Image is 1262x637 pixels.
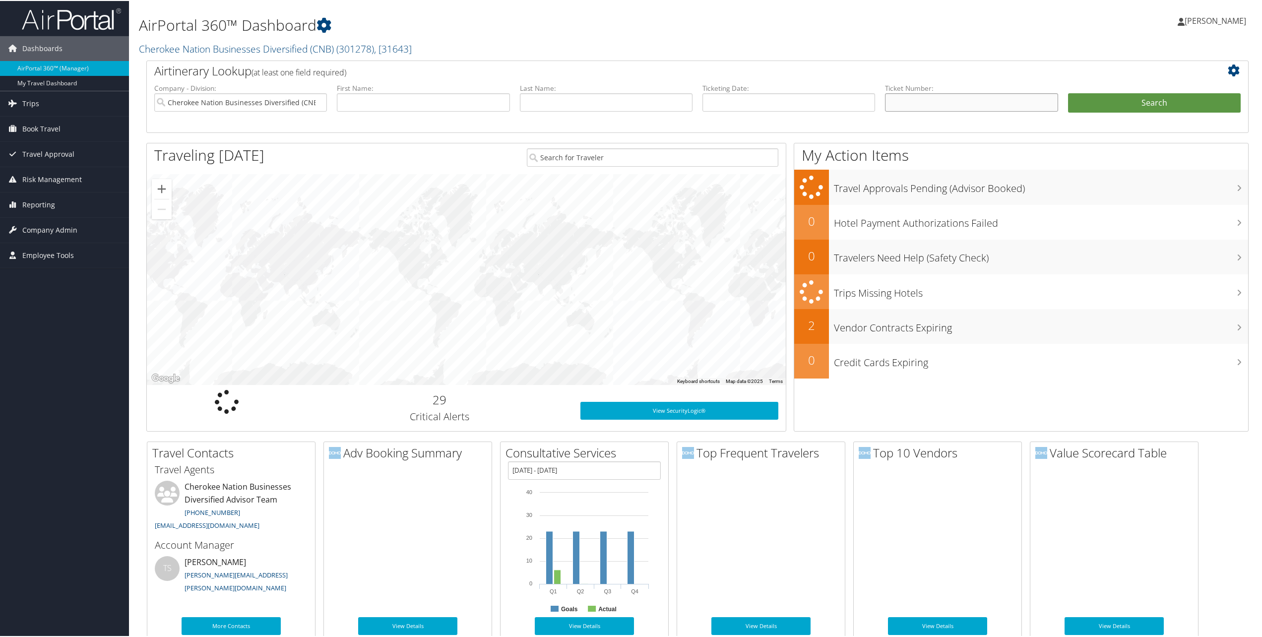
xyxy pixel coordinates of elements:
button: Keyboard shortcuts [677,377,720,384]
label: Last Name: [520,82,693,92]
h2: 29 [314,390,566,407]
span: Travel Approval [22,141,74,166]
h2: Adv Booking Summary [329,444,492,460]
h3: Credit Cards Expiring [834,350,1248,369]
a: View Details [1065,616,1164,634]
img: airportal-logo.png [22,6,121,30]
a: Cherokee Nation Businesses Diversified (CNB) [139,41,412,55]
h2: Airtinerary Lookup [154,62,1149,78]
h3: Hotel Payment Authorizations Failed [834,210,1248,229]
h3: Trips Missing Hotels [834,280,1248,299]
text: Q4 [631,587,638,593]
a: View Details [535,616,634,634]
span: Company Admin [22,217,77,242]
img: domo-logo.png [859,446,871,458]
text: Actual [598,605,617,612]
h2: Top Frequent Travelers [682,444,845,460]
span: Trips [22,90,39,115]
img: domo-logo.png [1035,446,1047,458]
h3: Account Manager [155,537,308,551]
a: More Contacts [182,616,281,634]
h2: Value Scorecard Table [1035,444,1198,460]
h1: Traveling [DATE] [154,144,264,165]
h3: Travel Agents [155,462,308,476]
tspan: 0 [529,579,532,585]
h2: 0 [794,351,829,368]
a: [PERSON_NAME][EMAIL_ADDRESS][PERSON_NAME][DOMAIN_NAME] [185,570,288,591]
tspan: 30 [526,511,532,517]
a: 0Credit Cards Expiring [794,343,1248,378]
span: Map data ©2025 [726,378,763,383]
tspan: 20 [526,534,532,540]
text: Goals [561,605,578,612]
a: Open this area in Google Maps (opens a new window) [149,371,182,384]
label: First Name: [337,82,509,92]
button: Zoom out [152,198,172,218]
span: Reporting [22,191,55,216]
h3: Travelers Need Help (Safety Check) [834,245,1248,264]
button: Search [1068,92,1241,112]
a: View Details [358,616,457,634]
a: 0Hotel Payment Authorizations Failed [794,204,1248,239]
h2: Top 10 Vendors [859,444,1021,460]
a: 2Vendor Contracts Expiring [794,308,1248,343]
h3: Vendor Contracts Expiring [834,315,1248,334]
label: Company - Division: [154,82,327,92]
h2: Travel Contacts [152,444,315,460]
a: Trips Missing Hotels [794,273,1248,309]
img: domo-logo.png [329,446,341,458]
label: Ticketing Date: [702,82,875,92]
h2: 0 [794,247,829,263]
li: [PERSON_NAME] [150,555,313,596]
text: Q3 [604,587,612,593]
h2: Consultative Services [505,444,668,460]
a: [EMAIL_ADDRESS][DOMAIN_NAME] [155,520,259,529]
a: View SecurityLogic® [580,401,778,419]
button: Zoom in [152,178,172,198]
span: Risk Management [22,166,82,191]
a: Terms (opens in new tab) [769,378,783,383]
text: Q1 [550,587,557,593]
label: Ticket Number: [885,82,1058,92]
img: Google [149,371,182,384]
a: View Details [888,616,987,634]
span: Book Travel [22,116,61,140]
h3: Critical Alerts [314,409,566,423]
span: (at least one field required) [252,66,346,77]
span: [PERSON_NAME] [1185,14,1246,25]
img: domo-logo.png [682,446,694,458]
h2: 2 [794,316,829,333]
h1: AirPortal 360™ Dashboard [139,14,883,35]
a: View Details [711,616,811,634]
a: [PERSON_NAME] [1178,5,1256,35]
input: Search for Traveler [527,147,778,166]
h3: Travel Approvals Pending (Advisor Booked) [834,176,1248,194]
a: 0Travelers Need Help (Safety Check) [794,239,1248,273]
span: Dashboards [22,35,63,60]
h2: 0 [794,212,829,229]
tspan: 40 [526,488,532,494]
a: Travel Approvals Pending (Advisor Booked) [794,169,1248,204]
tspan: 10 [526,557,532,563]
h1: My Action Items [794,144,1248,165]
div: TS [155,555,180,580]
span: ( 301278 ) [336,41,374,55]
a: [PHONE_NUMBER] [185,507,240,516]
span: Employee Tools [22,242,74,267]
li: Cherokee Nation Businesses Diversified Advisor Team [150,480,313,533]
text: Q2 [577,587,584,593]
span: , [ 31643 ] [374,41,412,55]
